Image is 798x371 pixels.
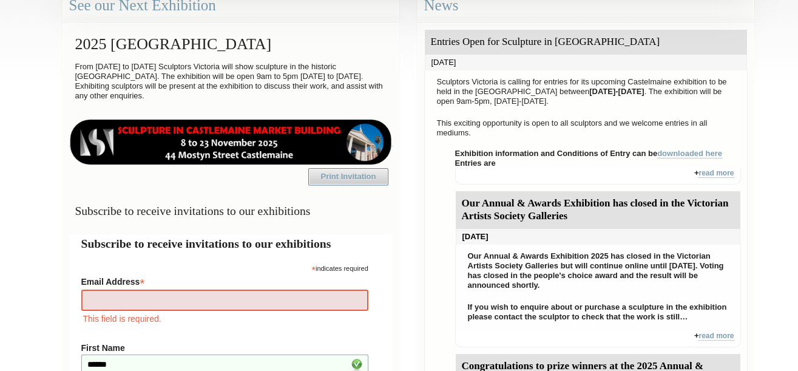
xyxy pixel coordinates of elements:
[69,120,393,165] img: castlemaine-ldrbd25v2.png
[455,168,741,185] div: +
[455,149,723,158] strong: Exhibition information and Conditions of Entry can be
[431,115,741,141] p: This exciting opportunity is open to all sculptors and we welcome entries in all mediums.
[657,149,722,158] a: downloaded here
[462,248,734,293] p: Our Annual & Awards Exhibition 2025 has closed in the Victorian Artists Society Galleries but wil...
[462,299,734,325] p: If you wish to enquire about or purchase a sculpture in the exhibition please contact the sculpto...
[431,74,741,109] p: Sculptors Victoria is calling for entries for its upcoming Castelmaine exhibition to be held in t...
[69,199,393,223] h3: Subscribe to receive invitations to our exhibitions
[455,331,741,347] div: +
[456,191,740,229] div: Our Annual & Awards Exhibition has closed in the Victorian Artists Society Galleries
[81,312,368,325] div: This field is required.
[81,262,368,273] div: indicates required
[69,59,393,104] p: From [DATE] to [DATE] Sculptors Victoria will show sculpture in the historic [GEOGRAPHIC_DATA]. T...
[425,30,747,55] div: Entries Open for Sculpture in [GEOGRAPHIC_DATA]
[698,332,734,341] a: read more
[81,235,380,253] h2: Subscribe to receive invitations to our exhibitions
[308,168,388,185] a: Print Invitation
[456,229,740,245] div: [DATE]
[425,55,747,70] div: [DATE]
[81,273,368,288] label: Email Address
[69,29,393,59] h2: 2025 [GEOGRAPHIC_DATA]
[81,343,368,353] label: First Name
[698,169,734,178] a: read more
[589,87,644,96] strong: [DATE]-[DATE]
